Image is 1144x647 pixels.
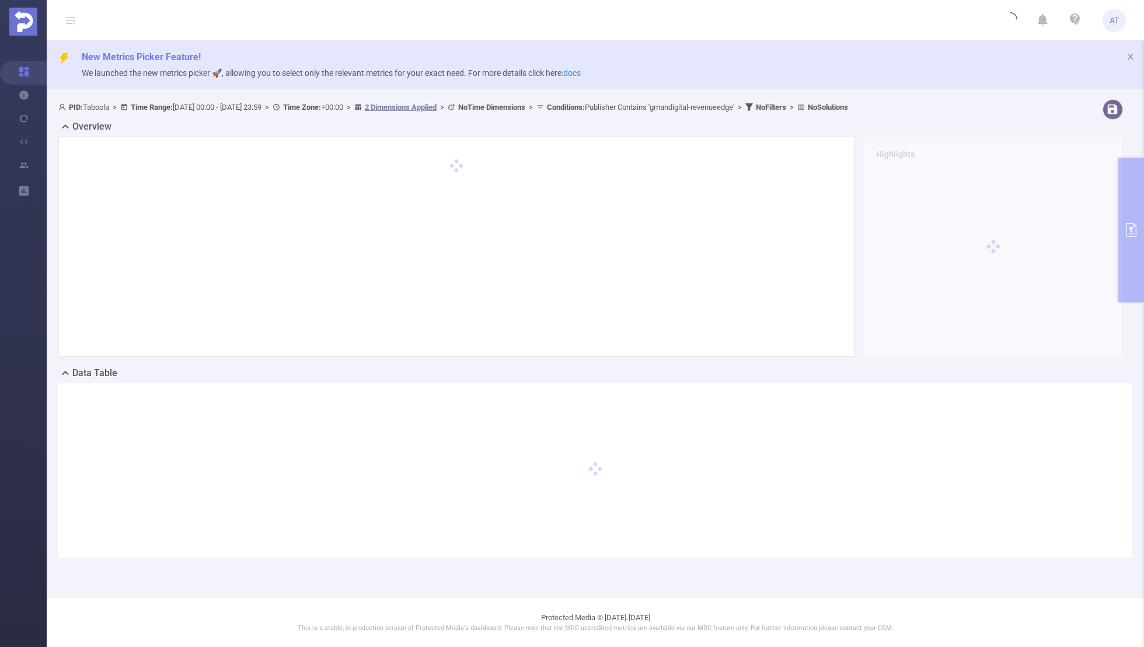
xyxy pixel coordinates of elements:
[437,103,448,112] span: >
[283,103,321,112] b: Time Zone:
[563,68,581,78] a: docs
[69,103,83,112] b: PID:
[458,103,525,112] b: No Time Dimensions
[808,103,848,112] b: No Solutions
[47,597,1144,647] footer: Protected Media © [DATE]-[DATE]
[131,103,173,112] b: Time Range:
[72,120,111,134] h2: Overview
[1110,9,1119,32] span: AT
[58,53,70,64] i: icon: thunderbolt
[756,103,786,112] b: No Filters
[76,624,1115,634] p: This is a stable, in production version of Protected Media's dashboard. Please note that the MRC ...
[343,103,354,112] span: >
[58,103,848,112] span: Taboola [DATE] 00:00 - [DATE] 23:59 +00:00
[58,103,69,111] i: icon: user
[547,103,585,112] b: Conditions :
[525,103,536,112] span: >
[72,366,117,380] h2: Data Table
[786,103,797,112] span: >
[82,51,201,62] span: New Metrics Picker Feature!
[547,103,734,112] span: Publisher Contains 'gmandigital-revenueedge'
[365,103,437,112] u: 2 Dimensions Applied
[1003,12,1017,29] i: icon: loading
[82,68,581,78] span: We launched the new metrics picker 🚀, allowing you to select only the relevant metrics for your e...
[261,103,273,112] span: >
[734,103,745,112] span: >
[9,8,37,36] img: Protected Media
[1126,50,1135,63] button: icon: close
[1126,53,1135,61] i: icon: close
[109,103,120,112] span: >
